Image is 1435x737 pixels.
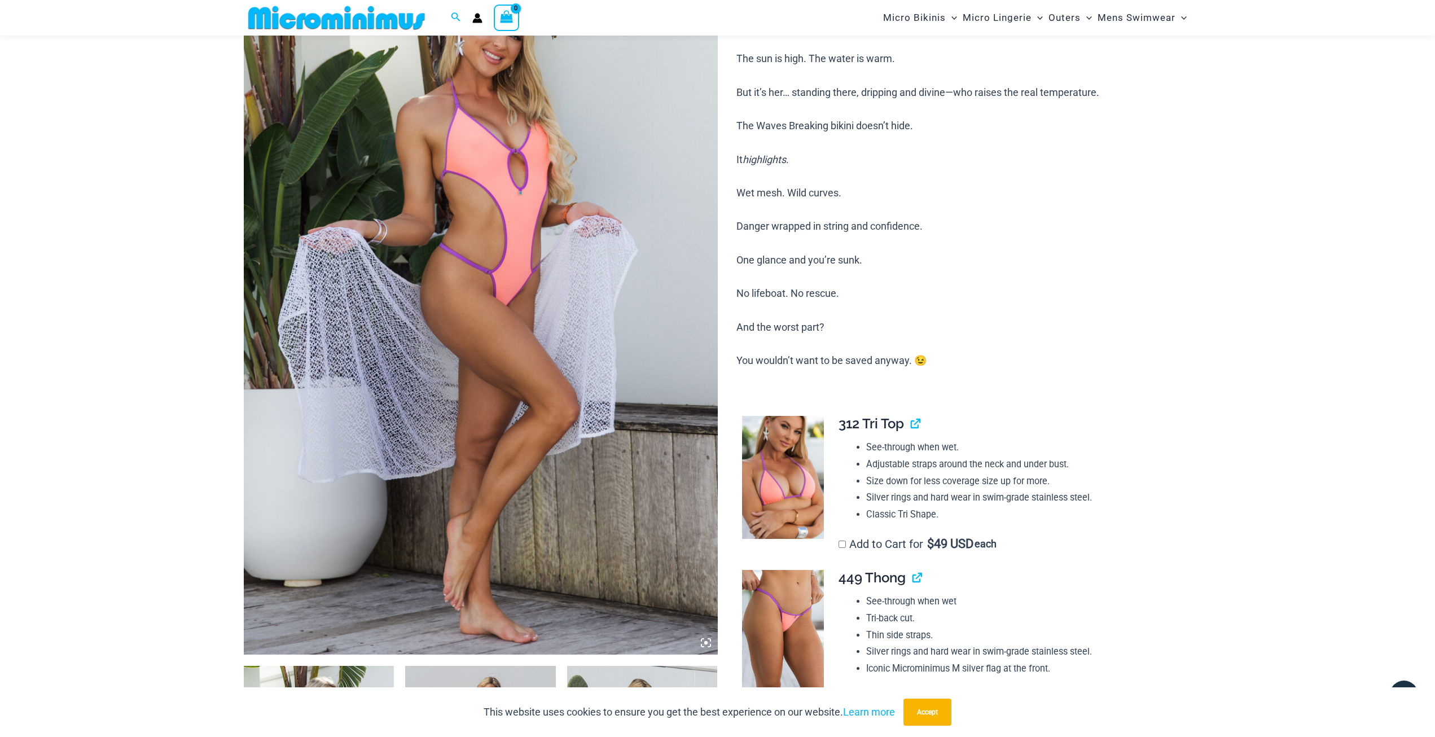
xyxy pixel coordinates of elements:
[1175,3,1187,32] span: Menu Toggle
[244,5,429,30] img: MM SHOP LOGO FLAT
[1032,3,1043,32] span: Menu Toggle
[883,3,946,32] span: Micro Bikinis
[866,489,1182,506] li: Silver rings and hard wear in swim-grade stainless steel.
[866,506,1182,523] li: Classic Tri Shape.
[839,415,904,432] span: 312 Tri Top
[843,706,895,718] a: Learn more
[866,456,1182,473] li: Adjustable straps around the neck and under bust.
[866,643,1182,660] li: Silver rings and hard wear in swim-grade stainless steel.
[451,11,461,25] a: Search icon link
[975,538,997,550] span: each
[946,3,957,32] span: Menu Toggle
[866,473,1182,490] li: Size down for less coverage size up for more.
[839,541,846,548] input: Add to Cart for$49 USD each
[1048,3,1081,32] span: Outers
[742,416,824,539] img: Wild Card Neon Bliss 312 Top 03
[866,593,1182,610] li: See-through when wet
[866,610,1182,627] li: Tri-back cut.
[1095,3,1190,32] a: Mens SwimwearMenu ToggleMenu Toggle
[927,538,973,550] span: 49 USD
[1081,3,1092,32] span: Menu Toggle
[866,660,1182,677] li: Iconic Microminimus M silver flag at the front.
[736,50,1191,368] p: The sun is high. The water is warm. But it’s her… standing there, dripping and divine—who raises ...
[879,2,1192,34] nav: Site Navigation
[743,153,786,165] i: highlights
[866,627,1182,644] li: Thin side straps.
[927,537,934,551] span: $
[1046,3,1095,32] a: OutersMenu ToggleMenu Toggle
[839,569,906,586] span: 449 Thong
[472,13,482,23] a: Account icon link
[960,3,1046,32] a: Micro LingerieMenu ToggleMenu Toggle
[484,704,895,721] p: This website uses cookies to ensure you get the best experience on our website.
[494,5,520,30] a: View Shopping Cart, empty
[880,3,960,32] a: Micro BikinisMenu ToggleMenu Toggle
[1098,3,1175,32] span: Mens Swimwear
[839,537,997,551] label: Add to Cart for
[742,570,824,693] img: Wild Card Neon Bliss 449 Thong 01
[903,699,951,726] button: Accept
[866,439,1182,456] li: See-through when wet.
[963,3,1032,32] span: Micro Lingerie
